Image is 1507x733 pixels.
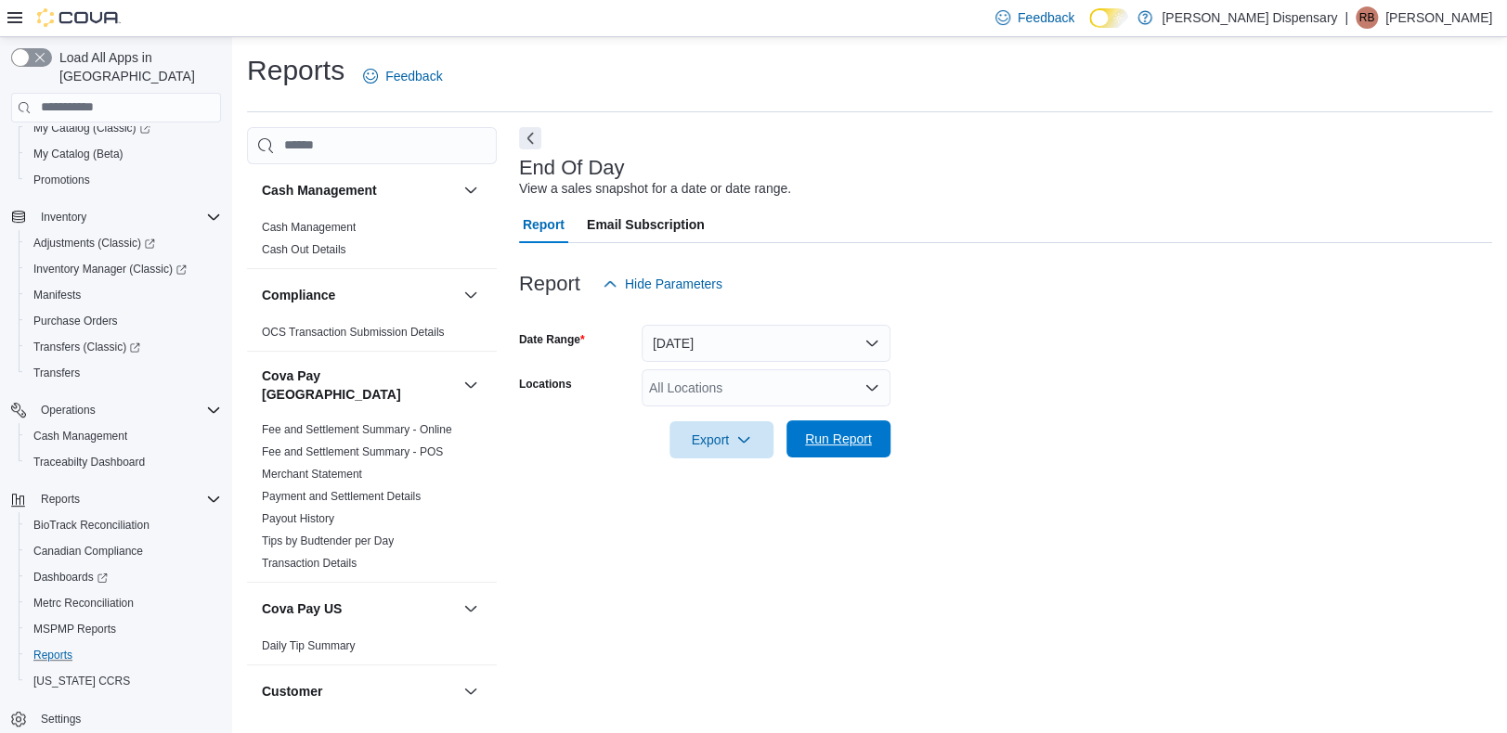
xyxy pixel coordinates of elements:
span: Washington CCRS [26,670,221,692]
a: Cash Management [26,425,135,447]
span: Payout History [262,511,334,526]
a: My Catalog (Classic) [19,115,228,141]
span: Load All Apps in [GEOGRAPHIC_DATA] [52,48,221,85]
button: BioTrack Reconciliation [19,512,228,538]
a: MSPMP Reports [26,618,123,640]
span: Cash Management [262,220,356,235]
span: Transfers (Classic) [33,340,140,354]
span: BioTrack Reconciliation [26,514,221,536]
a: Transaction Details [262,557,357,570]
button: Inventory [4,204,228,230]
span: Cash Out Details [262,242,346,257]
span: Fee and Settlement Summary - Online [262,422,452,437]
span: My Catalog (Beta) [26,143,221,165]
a: My Catalog (Classic) [26,117,158,139]
a: Payout History [262,512,334,525]
a: Manifests [26,284,88,306]
button: Customer [262,682,456,701]
button: Inventory [33,206,94,228]
a: Purchase Orders [26,310,125,332]
button: Cash Management [262,181,456,199]
button: Cova Pay US [460,598,482,620]
a: [US_STATE] CCRS [26,670,137,692]
span: Metrc Reconciliation [33,596,134,611]
span: Email Subscription [587,206,705,243]
label: Date Range [519,332,585,347]
button: Customer [460,680,482,702]
span: MSPMP Reports [26,618,221,640]
span: Canadian Compliance [33,544,143,559]
button: Cova Pay [GEOGRAPHIC_DATA] [460,374,482,396]
a: Feedback [356,58,449,95]
h3: Customer [262,682,322,701]
input: Dark Mode [1089,8,1128,28]
span: Transfers (Classic) [26,336,221,358]
button: Operations [33,399,103,421]
a: Metrc Reconciliation [26,592,141,614]
span: Run Report [805,430,872,448]
h3: End Of Day [519,157,625,179]
a: Daily Tip Summary [262,639,356,652]
a: Transfers [26,362,87,384]
button: Open list of options [864,380,879,395]
div: View a sales snapshot for a date or date range. [519,179,791,199]
button: Metrc Reconciliation [19,590,228,616]
button: Next [519,127,541,149]
button: Reports [33,488,87,510]
button: [US_STATE] CCRS [19,668,228,694]
a: Reports [26,644,80,666]
button: Cash Management [19,423,228,449]
a: Adjustments (Classic) [19,230,228,256]
a: Promotions [26,169,97,191]
button: Reports [19,642,228,668]
span: Canadian Compliance [26,540,221,562]
p: [PERSON_NAME] Dispensary [1162,6,1337,29]
h1: Reports [247,52,344,89]
button: My Catalog (Beta) [19,141,228,167]
a: Settings [33,708,88,730]
button: Operations [4,397,228,423]
span: Operations [33,399,221,421]
span: Purchase Orders [26,310,221,332]
span: Dark Mode [1089,28,1090,29]
span: Payment and Settlement Details [262,489,421,504]
a: My Catalog (Beta) [26,143,131,165]
span: Cash Management [26,425,221,447]
h3: Cash Management [262,181,377,199]
a: Cash Out Details [262,243,346,256]
a: Transfers (Classic) [19,334,228,360]
span: Promotions [26,169,221,191]
span: Fee and Settlement Summary - POS [262,444,443,459]
span: Inventory Manager (Classic) [33,262,187,276]
button: Manifests [19,282,228,308]
span: Feedback [385,67,442,85]
span: Inventory [33,206,221,228]
button: Cash Management [460,179,482,201]
a: Fee and Settlement Summary - Online [262,423,452,436]
a: Dashboards [19,564,228,590]
label: Locations [519,377,572,392]
button: [DATE] [642,325,890,362]
span: Operations [41,403,96,418]
span: Settings [33,707,221,730]
button: Purchase Orders [19,308,228,334]
span: Transfers [26,362,221,384]
span: Metrc Reconciliation [26,592,221,614]
a: Transfers (Classic) [26,336,148,358]
button: Canadian Compliance [19,538,228,564]
span: My Catalog (Beta) [33,147,123,161]
a: Traceabilty Dashboard [26,451,152,473]
div: Regina Billingsley [1356,6,1378,29]
h3: Compliance [262,286,335,304]
span: Transaction Details [262,556,357,571]
a: Canadian Compliance [26,540,150,562]
a: Inventory Manager (Classic) [19,256,228,282]
a: Fee and Settlement Summary - POS [262,445,443,458]
span: Cash Management [33,429,127,444]
button: Export [669,421,773,458]
span: Dashboards [26,566,221,588]
span: Inventory Manager (Classic) [26,258,221,280]
span: Manifests [33,288,81,302]
span: Purchase Orders [33,314,118,328]
a: Dashboards [26,566,115,588]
